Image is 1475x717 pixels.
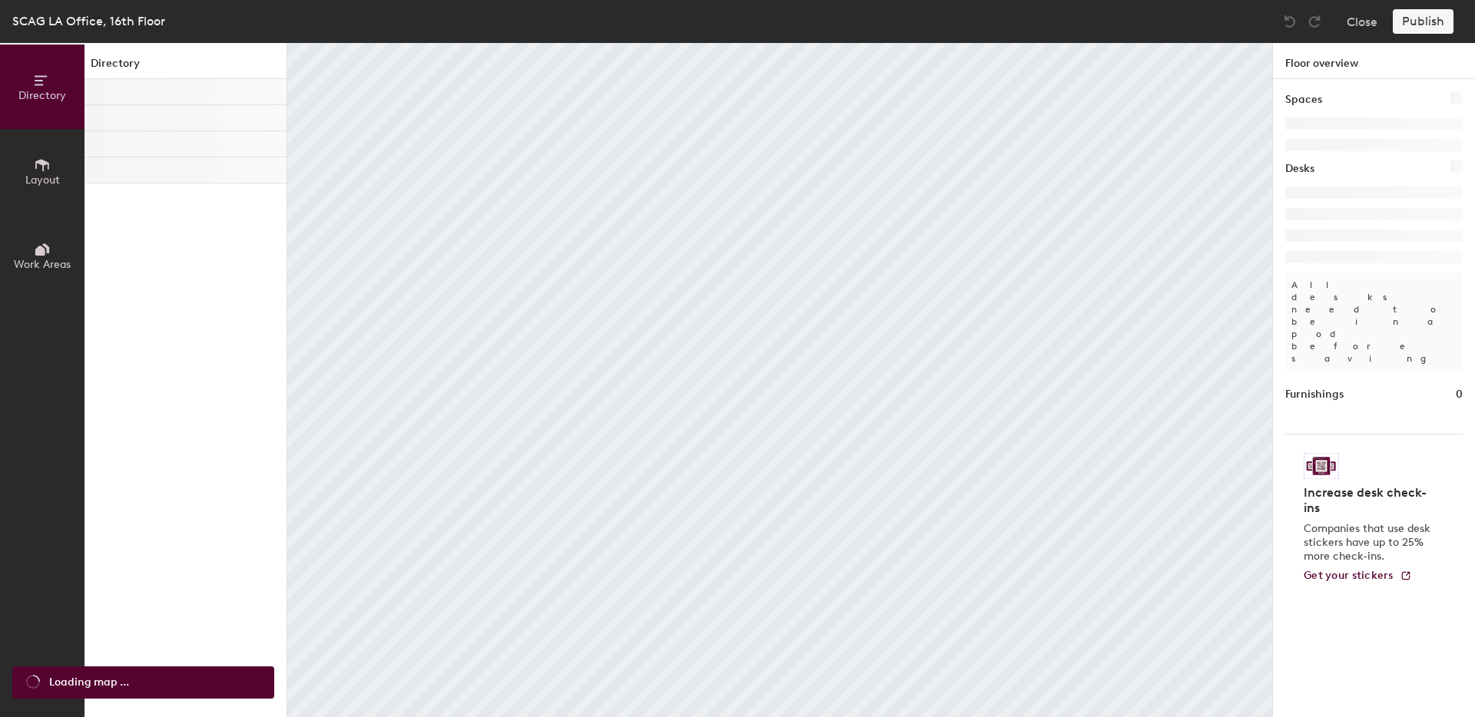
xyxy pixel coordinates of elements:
[85,55,287,79] h1: Directory
[1285,91,1322,108] h1: Spaces
[12,12,165,31] div: SCAG LA Office, 16th Floor
[25,173,60,187] span: Layout
[1285,273,1463,371] p: All desks need to be in a pod before saving
[1304,522,1435,563] p: Companies that use desk stickers have up to 25% more check-ins.
[1304,453,1339,479] img: Sticker logo
[1282,14,1298,29] img: Undo
[1307,14,1322,29] img: Redo
[1304,485,1435,516] h4: Increase desk check-ins
[287,43,1272,717] canvas: Map
[1456,386,1463,403] h1: 0
[1273,43,1475,79] h1: Floor overview
[1304,570,1412,583] a: Get your stickers
[49,674,129,691] span: Loading map ...
[18,89,66,102] span: Directory
[1304,569,1394,582] span: Get your stickers
[1285,160,1314,177] h1: Desks
[14,258,71,271] span: Work Areas
[1347,9,1377,34] button: Close
[1285,386,1344,403] h1: Furnishings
